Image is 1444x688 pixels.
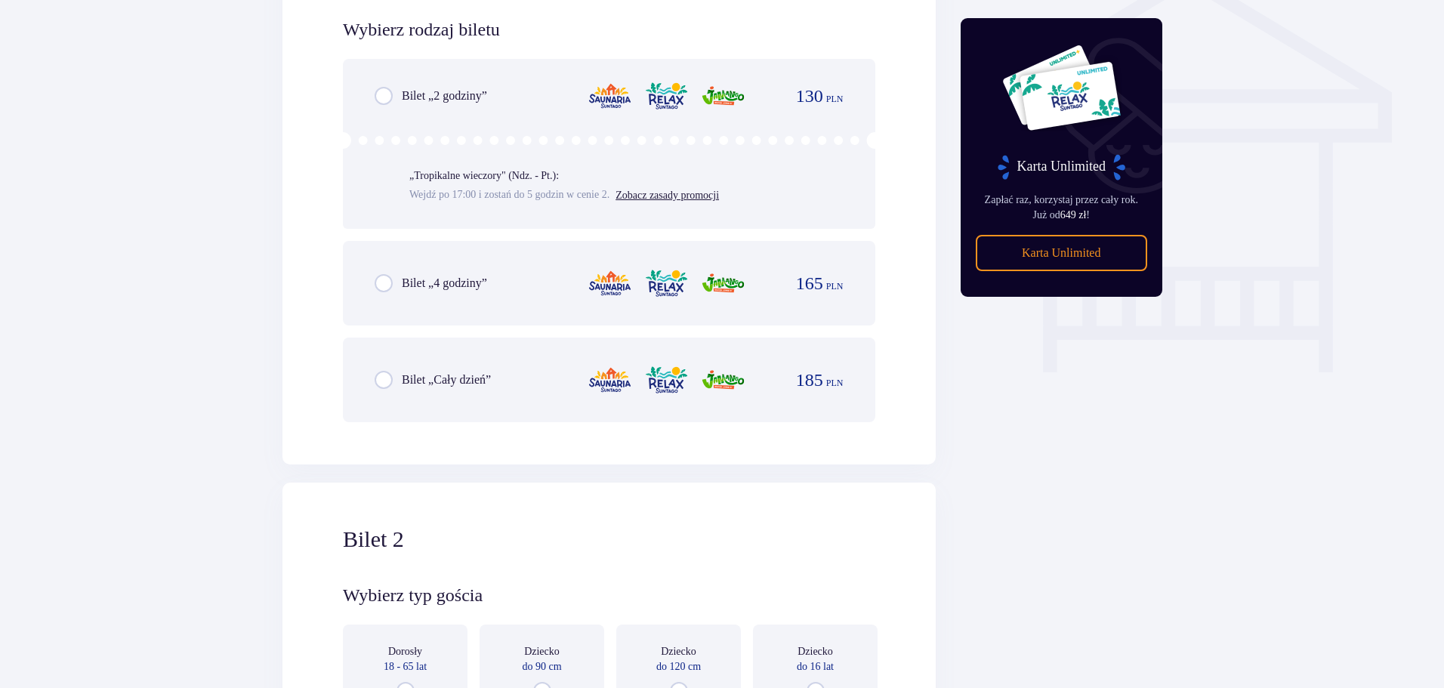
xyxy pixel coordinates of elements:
[701,364,745,396] img: zone logo
[343,18,500,41] p: Wybierz rodzaj biletu
[996,154,1127,180] p: Karta Unlimited
[644,80,689,112] img: zone logo
[701,80,745,112] img: zone logo
[1060,209,1087,221] span: 649 zł
[588,80,632,112] img: zone logo
[644,364,689,396] img: zone logo
[976,235,1148,271] a: Karta Unlimited
[588,364,632,396] img: zone logo
[388,644,422,659] p: Dorosły
[402,88,487,104] p: Bilet „2 godziny”
[522,659,561,674] p: do 90 cm
[826,92,844,106] p: PLN
[976,193,1148,223] p: Zapłać raz, korzystaj przez cały rok. Już od !
[644,267,689,299] img: zone logo
[796,85,823,107] p: 130
[343,525,404,554] p: Bilet 2
[343,584,483,606] p: Wybierz typ gościa
[409,187,609,202] span: Wejdź po 17:00 i zostań do 5 godzin w cenie 2.
[616,190,719,201] a: Zobacz zasady promocji
[524,644,560,659] p: Dziecko
[798,644,833,659] p: Dziecko
[826,376,844,390] p: PLN
[409,168,559,184] p: „Tropikalne wieczory" (Ndz. - Pt.):
[796,272,823,295] p: 165
[402,275,487,292] p: Bilet „4 godziny”
[656,659,701,674] p: do 120 cm
[402,372,491,388] p: Bilet „Cały dzień”
[826,279,844,293] p: PLN
[661,644,696,659] p: Dziecko
[588,267,632,299] img: zone logo
[797,659,834,674] p: do 16 lat
[384,659,427,674] p: 18 - 65 lat
[701,267,745,299] img: zone logo
[1022,245,1100,261] p: Karta Unlimited
[796,369,823,391] p: 185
